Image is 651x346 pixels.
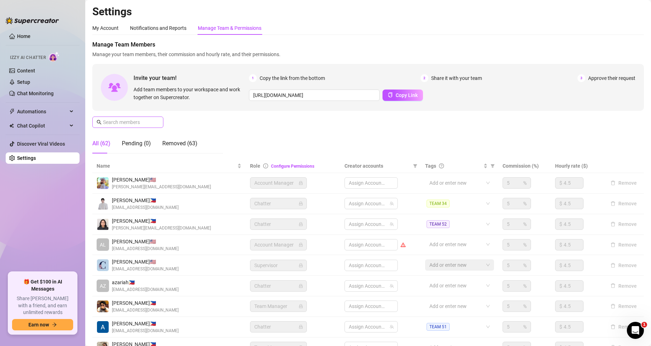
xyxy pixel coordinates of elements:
[577,74,585,82] span: 3
[97,259,109,271] img: Caylie Clarke
[162,139,197,148] div: Removed (63)
[254,239,303,250] span: Account Manager
[12,295,73,316] span: Share [PERSON_NAME] with a friend, and earn unlimited rewards
[49,52,60,62] img: AI Chatter
[413,164,417,168] span: filter
[112,238,179,245] span: [PERSON_NAME] 🇺🇸
[6,17,59,24] img: logo-BBDzfeDw.svg
[608,323,640,331] button: Remove
[254,219,303,229] span: Chatter
[396,92,418,98] span: Copy Link
[421,74,428,82] span: 2
[299,284,303,288] span: lock
[551,159,603,173] th: Hourly rate ($)
[425,162,436,170] span: Tags
[12,319,73,330] button: Earn nowarrow-right
[112,225,211,232] span: [PERSON_NAME][EMAIL_ADDRESS][DOMAIN_NAME]
[9,123,14,128] img: Chat Copilot
[112,217,211,225] span: [PERSON_NAME] 🇵🇭
[427,323,450,331] span: TEAM 51
[431,74,482,82] span: Share it with your team
[112,196,179,204] span: [PERSON_NAME] 🇵🇭
[299,181,303,185] span: lock
[383,90,423,101] button: Copy Link
[390,325,394,329] span: team
[92,139,110,148] div: All (62)
[112,299,179,307] span: [PERSON_NAME] 🇵🇭
[250,163,260,169] span: Role
[112,266,179,272] span: [EMAIL_ADDRESS][DOMAIN_NAME]
[390,201,394,206] span: team
[97,120,102,125] span: search
[412,161,419,171] span: filter
[299,263,303,267] span: lock
[112,184,211,190] span: [PERSON_NAME][EMAIL_ADDRESS][DOMAIN_NAME]
[112,258,179,266] span: [PERSON_NAME] 🇺🇸
[97,177,109,189] img: Evan Gillis
[254,198,303,209] span: Chatter
[92,50,644,58] span: Manage your team members, their commission and hourly rate, and their permissions.
[9,109,15,114] span: thunderbolt
[112,204,179,211] span: [EMAIL_ADDRESS][DOMAIN_NAME]
[12,279,73,292] span: 🎁 Get $100 in AI Messages
[52,322,57,327] span: arrow-right
[97,198,109,210] img: Paul Andrei Casupanan
[608,240,640,249] button: Remove
[254,281,303,291] span: Chatter
[92,5,644,18] h2: Settings
[608,199,640,208] button: Remove
[608,302,640,310] button: Remove
[122,139,151,148] div: Pending (0)
[401,242,406,247] span: warning
[17,33,31,39] a: Home
[489,161,496,171] span: filter
[608,220,640,228] button: Remove
[112,245,179,252] span: [EMAIL_ADDRESS][DOMAIN_NAME]
[390,284,394,288] span: team
[390,222,394,226] span: team
[641,322,647,328] span: 1
[249,74,257,82] span: 1
[345,162,411,170] span: Creator accounts
[17,68,35,74] a: Content
[17,91,54,96] a: Chat Monitoring
[254,178,303,188] span: Account Manager
[388,92,393,97] span: copy
[112,279,179,286] span: azariah 🇵🇭
[17,141,65,147] a: Discover Viral Videos
[112,307,179,314] span: [EMAIL_ADDRESS][DOMAIN_NAME]
[490,164,495,168] span: filter
[498,159,551,173] th: Commission (%)
[608,282,640,290] button: Remove
[254,260,303,271] span: Supervisor
[17,79,30,85] a: Setup
[588,74,635,82] span: Approve their request
[112,320,179,328] span: [PERSON_NAME] 🇵🇭
[92,24,119,32] div: My Account
[254,321,303,332] span: Chatter
[112,176,211,184] span: [PERSON_NAME] 🇺🇸
[112,328,179,334] span: [EMAIL_ADDRESS][DOMAIN_NAME]
[271,164,314,169] a: Configure Permissions
[97,301,109,312] img: Jedidiah Flores
[299,304,303,308] span: lock
[100,282,106,290] span: AZ
[608,261,640,270] button: Remove
[439,163,444,168] span: question-circle
[103,118,153,126] input: Search members
[427,200,450,207] span: TEAM 34
[299,222,303,226] span: lock
[28,322,49,328] span: Earn now
[134,86,246,101] span: Add team members to your workspace and work together on Supercreator.
[260,74,325,82] span: Copy the link from the bottom
[10,54,46,61] span: Izzy AI Chatter
[299,325,303,329] span: lock
[17,106,67,117] span: Automations
[254,301,303,312] span: Team Manager
[427,220,450,228] span: TEAM 52
[299,201,303,206] span: lock
[627,322,644,339] iframe: Intercom live chat
[97,218,109,230] img: Katrina Mendiola
[92,159,246,173] th: Name
[17,155,36,161] a: Settings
